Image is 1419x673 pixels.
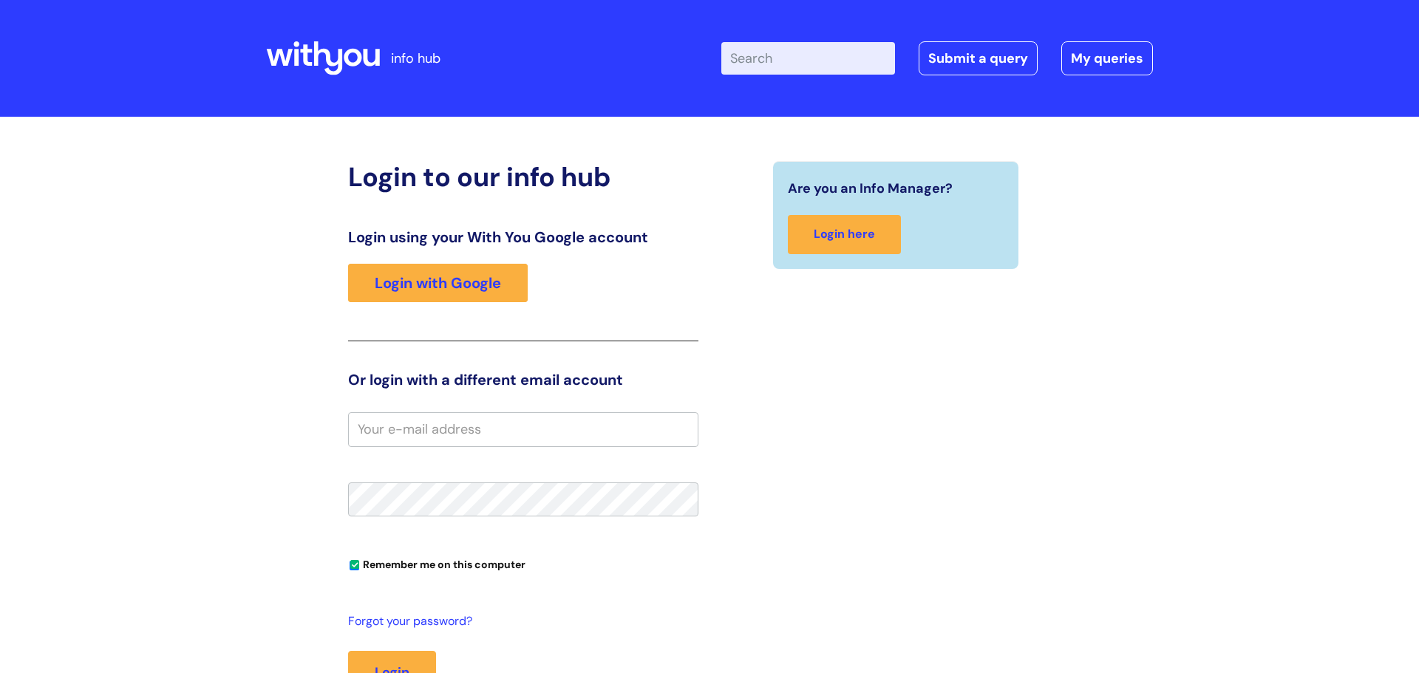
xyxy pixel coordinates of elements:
input: Search [721,42,895,75]
h3: Or login with a different email account [348,371,698,389]
label: Remember me on this computer [348,555,525,571]
span: Are you an Info Manager? [788,177,953,200]
input: Remember me on this computer [350,561,359,570]
a: Submit a query [919,41,1038,75]
a: Login here [788,215,901,254]
p: info hub [391,47,440,70]
a: Forgot your password? [348,611,691,632]
input: Your e-mail address [348,412,698,446]
a: Login with Google [348,264,528,302]
a: My queries [1061,41,1153,75]
h3: Login using your With You Google account [348,228,698,246]
div: You can uncheck this option if you're logging in from a shared device [348,552,698,575]
h2: Login to our info hub [348,161,698,193]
